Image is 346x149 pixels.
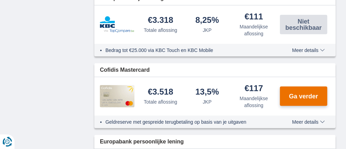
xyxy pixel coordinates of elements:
button: Meer details [287,47,330,53]
div: JKP [203,98,212,105]
img: product.pl.alt Cofidis CC [100,85,134,107]
button: Meer details [287,119,330,125]
span: Cofidis Mastercard [100,66,150,74]
li: Geldreserve met gespreide terugbetaling op basis van je uitgaven [105,119,277,125]
button: Niet beschikbaar [280,15,327,34]
div: €117 [245,84,263,94]
span: Europabank persoonlijke lening [100,138,184,146]
button: Ga verder [280,87,327,106]
span: Meer details [292,120,325,124]
div: €3.318 [148,16,173,25]
div: Totale aflossing [144,98,177,105]
div: Maandelijkse aflossing [233,95,274,109]
span: Ga verder [289,93,318,99]
div: €111 [245,12,263,22]
span: Meer details [292,48,325,53]
div: Totale aflossing [144,27,177,34]
div: 8,25% [195,16,219,25]
img: product.pl.alt KBC [100,16,134,33]
div: 13,5% [195,88,219,97]
span: Niet beschikbaar [282,18,325,31]
div: Maandelijkse aflossing [233,23,274,37]
li: Bedrag tot €25.000 via KBC Touch en KBC Mobile [105,47,277,54]
div: €3.518 [148,88,173,97]
div: JKP [203,27,212,34]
